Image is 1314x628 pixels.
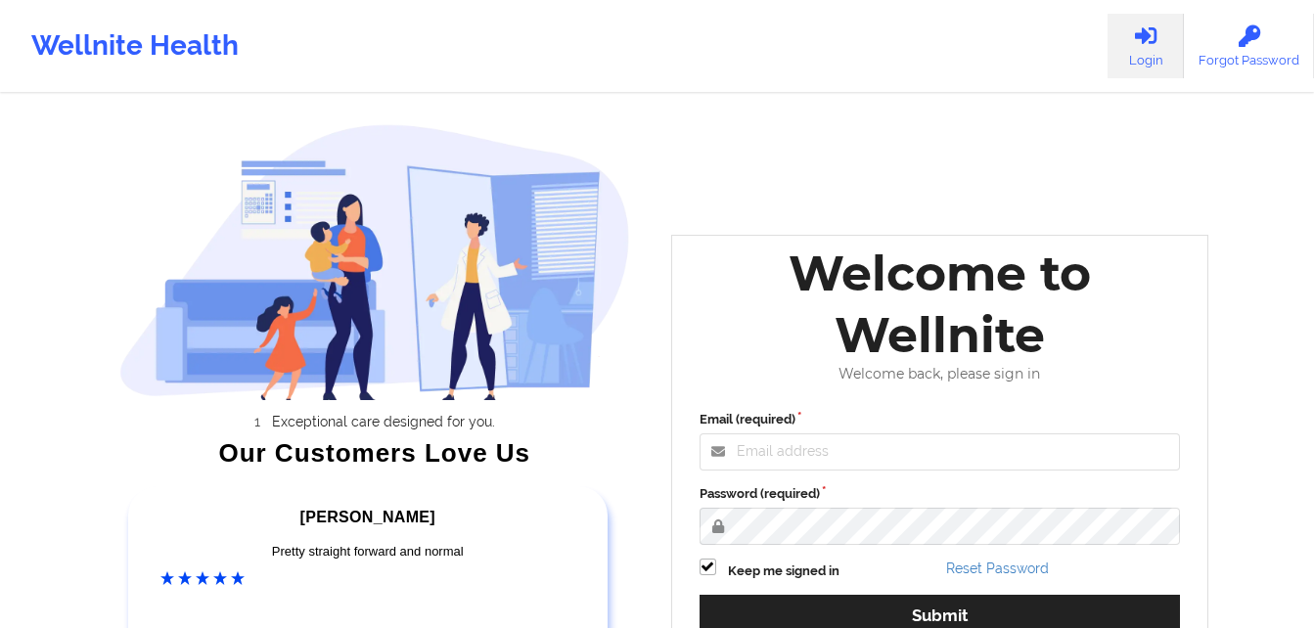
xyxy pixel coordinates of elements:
a: Reset Password [946,561,1049,576]
label: Email (required) [700,410,1181,429]
div: Pretty straight forward and normal [160,542,575,561]
li: Exceptional care designed for you. [137,414,630,429]
div: Welcome back, please sign in [686,366,1195,382]
label: Password (required) [700,484,1181,504]
img: wellnite-auth-hero_200.c722682e.png [119,123,630,400]
span: [PERSON_NAME] [300,509,435,525]
a: Login [1108,14,1184,78]
a: Forgot Password [1184,14,1314,78]
div: Welcome to Wellnite [686,243,1195,366]
div: Our Customers Love Us [119,443,630,463]
input: Email address [700,433,1181,471]
label: Keep me signed in [728,561,839,581]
